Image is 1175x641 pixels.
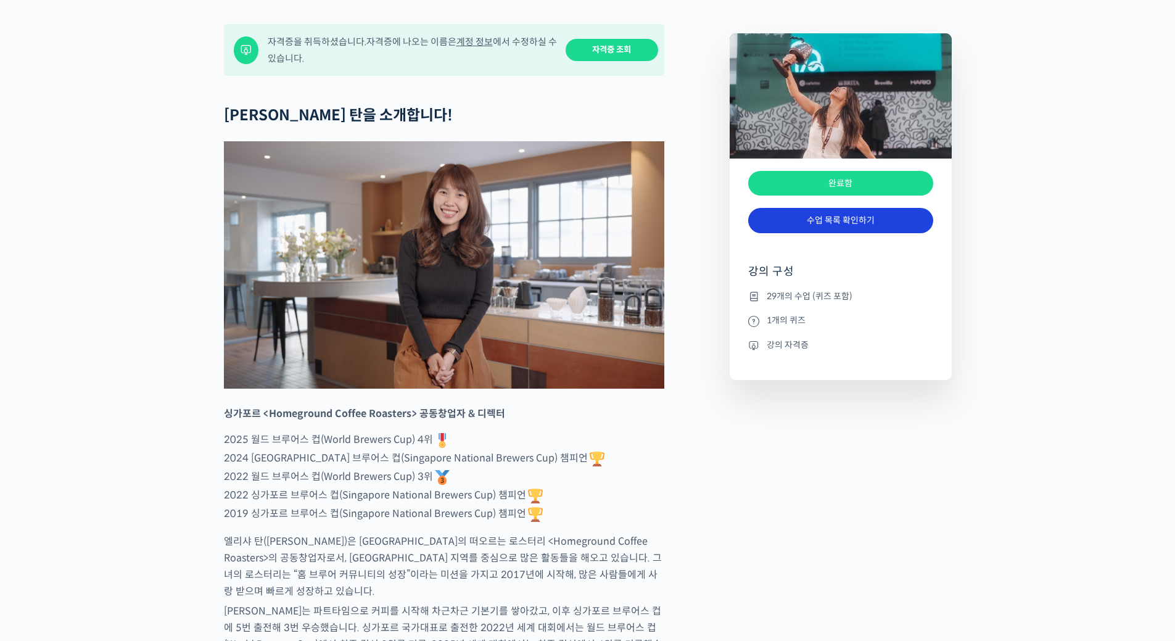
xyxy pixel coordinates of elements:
span: 홈 [39,410,46,420]
span: 대화 [113,410,128,420]
strong: 싱가포르 <Homeground Coffee Roasters> 공동창업자 & 디렉터 [224,407,505,420]
a: 대화 [81,391,159,422]
img: 🥉 [435,470,450,485]
img: 🏆 [528,489,543,503]
div: 자격증을 취득하셨습니다. 자격증에 나오는 이름은 에서 수정하실 수 있습니다. [268,33,558,67]
h4: 강의 구성 [748,264,933,289]
li: 강의 자격증 [748,337,933,352]
img: 🏆 [590,452,604,466]
p: 엘리샤 탄([PERSON_NAME])은 [GEOGRAPHIC_DATA]의 떠오르는 로스터리 <Homeground Coffee Roasters>의 공동창업자로서, [GEOGRA... [224,533,664,600]
a: 수업 목록 확인하기 [748,208,933,233]
li: 29개의 수업 (퀴즈 포함) [748,289,933,304]
p: 2025 월드 브루어스 컵(World Brewers Cup) 4위 2024 [GEOGRAPHIC_DATA] 브루어스 컵(Singapore National Brewers Cup... [224,431,664,524]
a: 계정 정보 [456,36,493,48]
strong: [PERSON_NAME] 탄을 소개합니다! [224,106,453,125]
a: 자격증 조회 [566,39,658,62]
li: 1개의 퀴즈 [748,313,933,328]
img: 🏆 [528,507,543,522]
img: 🎖️ [435,433,450,448]
span: 설정 [191,410,205,420]
a: 홈 [4,391,81,422]
div: 완료함 [748,171,933,196]
a: 설정 [159,391,237,422]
